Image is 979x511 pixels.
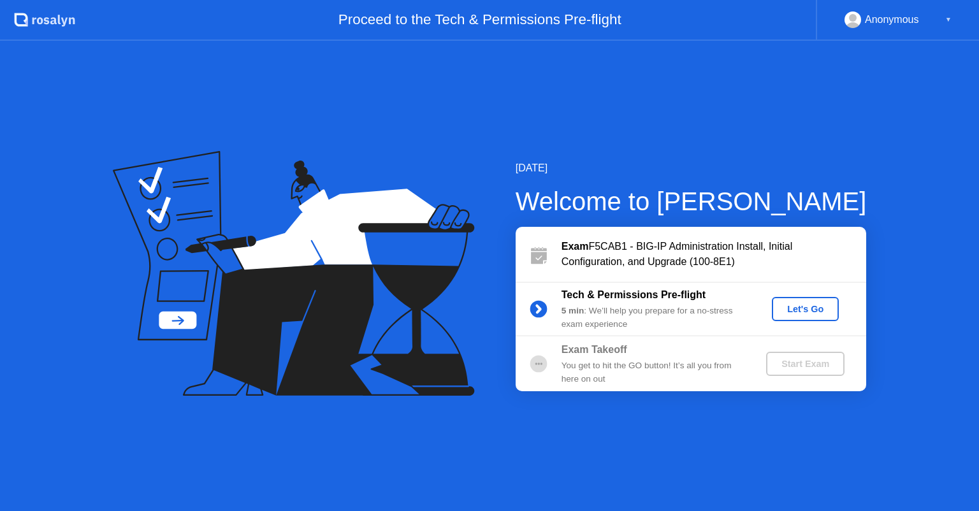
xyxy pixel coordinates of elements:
div: [DATE] [516,161,867,176]
b: Exam Takeoff [562,344,627,355]
b: 5 min [562,306,584,315]
button: Start Exam [766,352,845,376]
b: Tech & Permissions Pre-flight [562,289,706,300]
b: Exam [562,241,589,252]
div: Welcome to [PERSON_NAME] [516,182,867,220]
div: Anonymous [865,11,919,28]
div: You get to hit the GO button! It’s all you from here on out [562,359,745,385]
div: F5CAB1 - BIG-IP Administration Install, Initial Configuration, and Upgrade (100-8E1) [562,239,866,270]
div: Let's Go [777,304,834,314]
button: Let's Go [772,297,839,321]
div: Start Exam [771,359,839,369]
div: ▼ [945,11,952,28]
div: : We’ll help you prepare for a no-stress exam experience [562,305,745,331]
